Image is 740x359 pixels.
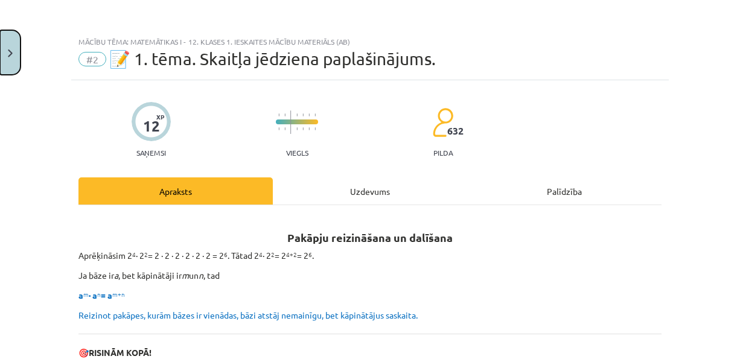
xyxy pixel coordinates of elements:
[78,346,662,359] p: 🎯
[144,250,148,259] sup: 2
[78,290,125,300] strong: a ∙ a = a
[308,250,312,259] sup: 6
[284,127,285,130] img: icon-short-line-57e1e144782c952c97e751825c79c345078a6d821885a25fce030b3d8c18986b.svg
[296,113,298,116] img: icon-short-line-57e1e144782c952c97e751825c79c345078a6d821885a25fce030b3d8c18986b.svg
[78,177,273,205] div: Apraksts
[199,270,203,281] i: n
[182,270,189,281] i: m
[278,127,279,130] img: icon-short-line-57e1e144782c952c97e751825c79c345078a6d821885a25fce030b3d8c18986b.svg
[78,269,662,282] p: Ja bāze ir , bet kāpinātāji ir un , tad
[447,125,464,136] span: 632
[78,37,662,46] div: Mācību tēma: Matemātikas i - 12. klases 1. ieskaites mācību materiāls (ab)
[302,127,304,130] img: icon-short-line-57e1e144782c952c97e751825c79c345078a6d821885a25fce030b3d8c18986b.svg
[308,127,310,130] img: icon-short-line-57e1e144782c952c97e751825c79c345078a6d821885a25fce030b3d8c18986b.svg
[112,290,125,299] sup: m+n
[156,113,164,120] span: XP
[467,177,662,205] div: Palīdzība
[273,177,467,205] div: Uzdevums
[290,110,292,134] img: icon-long-line-d9ea69661e0d244f92f715978eff75569469978d946b2353a9bb055b3ed8787d.svg
[296,127,298,130] img: icon-short-line-57e1e144782c952c97e751825c79c345078a6d821885a25fce030b3d8c18986b.svg
[432,107,453,138] img: students-c634bb4e5e11cddfef0936a35e636f08e4e9abd3cc4e673bd6f9a4125e45ecb1.svg
[89,347,152,358] b: RISINĀM KOPĀ!
[143,118,160,135] div: 12
[284,113,285,116] img: icon-short-line-57e1e144782c952c97e751825c79c345078a6d821885a25fce030b3d8c18986b.svg
[314,127,316,130] img: icon-short-line-57e1e144782c952c97e751825c79c345078a6d821885a25fce030b3d8c18986b.svg
[78,249,662,262] p: Aprēķināsim 2 ∙ 2 = 2 ∙ 2 ∙ 2 ∙ 2 ∙ 2 ∙ 2 = 2 . Tātad 2 ∙ 2 = 2 = 2 .
[114,270,118,281] i: a
[259,250,263,259] sup: 4
[109,49,436,69] span: 📝 1. tēma. Skaitļa jēdziena paplašinājums.
[132,250,136,259] sup: 4
[78,310,418,320] span: Reizinot pakāpes, kurām bāzes ir vienādas, bāzi atstāj nemainīgu, bet kāpinātājus saskaita.
[78,52,106,66] span: #2
[83,290,89,299] sup: m
[97,290,101,299] sup: n
[224,250,228,259] sup: 6
[271,250,275,259] sup: 2
[302,113,304,116] img: icon-short-line-57e1e144782c952c97e751825c79c345078a6d821885a25fce030b3d8c18986b.svg
[286,148,308,157] p: Viegls
[433,148,453,157] p: pilda
[314,113,316,116] img: icon-short-line-57e1e144782c952c97e751825c79c345078a6d821885a25fce030b3d8c18986b.svg
[132,148,171,157] p: Saņemsi
[308,113,310,116] img: icon-short-line-57e1e144782c952c97e751825c79c345078a6d821885a25fce030b3d8c18986b.svg
[8,49,13,57] img: icon-close-lesson-0947bae3869378f0d4975bcd49f059093ad1ed9edebbc8119c70593378902aed.svg
[278,113,279,116] img: icon-short-line-57e1e144782c952c97e751825c79c345078a6d821885a25fce030b3d8c18986b.svg
[286,250,297,259] sup: 4+2
[287,230,453,244] b: Pakāpju reizināšana un dalīšana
